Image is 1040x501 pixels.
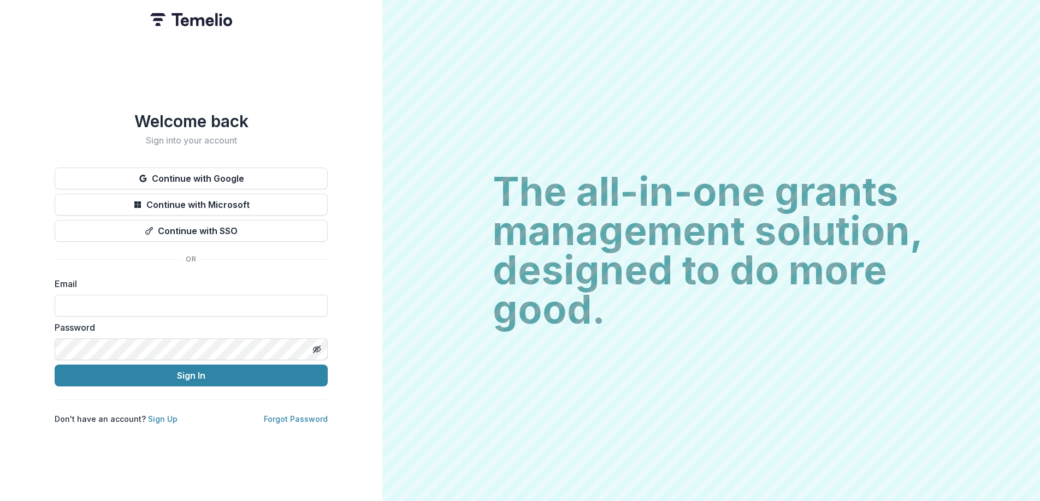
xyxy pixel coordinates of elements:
button: Toggle password visibility [308,341,326,358]
h1: Welcome back [55,111,328,131]
button: Continue with SSO [55,220,328,242]
button: Continue with Google [55,168,328,189]
h2: Sign into your account [55,135,328,146]
p: Don't have an account? [55,413,178,425]
label: Password [55,321,321,334]
img: Temelio [150,13,232,26]
button: Sign In [55,365,328,386]
a: Forgot Password [264,414,328,424]
button: Continue with Microsoft [55,194,328,216]
label: Email [55,277,321,290]
a: Sign Up [148,414,178,424]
